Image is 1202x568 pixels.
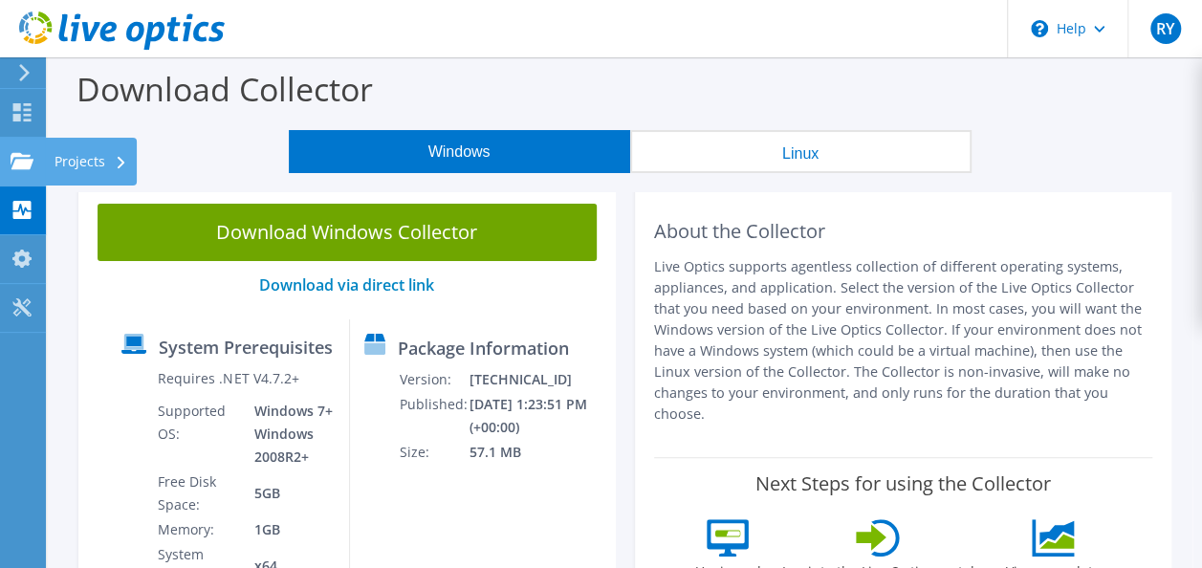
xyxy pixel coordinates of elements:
td: 5GB [240,470,335,517]
button: Linux [630,130,972,173]
label: Requires .NET V4.7.2+ [158,369,298,388]
td: [TECHNICAL_ID] [469,367,607,392]
svg: \n [1031,20,1048,37]
a: Download Windows Collector [98,204,597,261]
label: System Prerequisites [159,338,333,357]
td: [DATE] 1:23:51 PM (+00:00) [469,392,607,440]
div: Projects [45,138,137,186]
label: Download Collector [76,67,373,111]
td: Supported OS: [157,399,239,470]
td: Windows 7+ Windows 2008R2+ [240,399,335,470]
label: Next Steps for using the Collector [755,472,1051,495]
td: Published: [399,392,469,440]
h2: About the Collector [654,220,1153,243]
td: 1GB [240,517,335,542]
p: Live Optics supports agentless collection of different operating systems, appliances, and applica... [654,256,1153,425]
td: Version: [399,367,469,392]
a: Download via direct link [259,274,434,295]
td: Free Disk Space: [157,470,239,517]
button: Windows [289,130,630,173]
span: RY [1150,13,1181,44]
td: 57.1 MB [469,440,607,465]
td: Memory: [157,517,239,542]
label: Package Information [398,339,569,358]
td: Size: [399,440,469,465]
